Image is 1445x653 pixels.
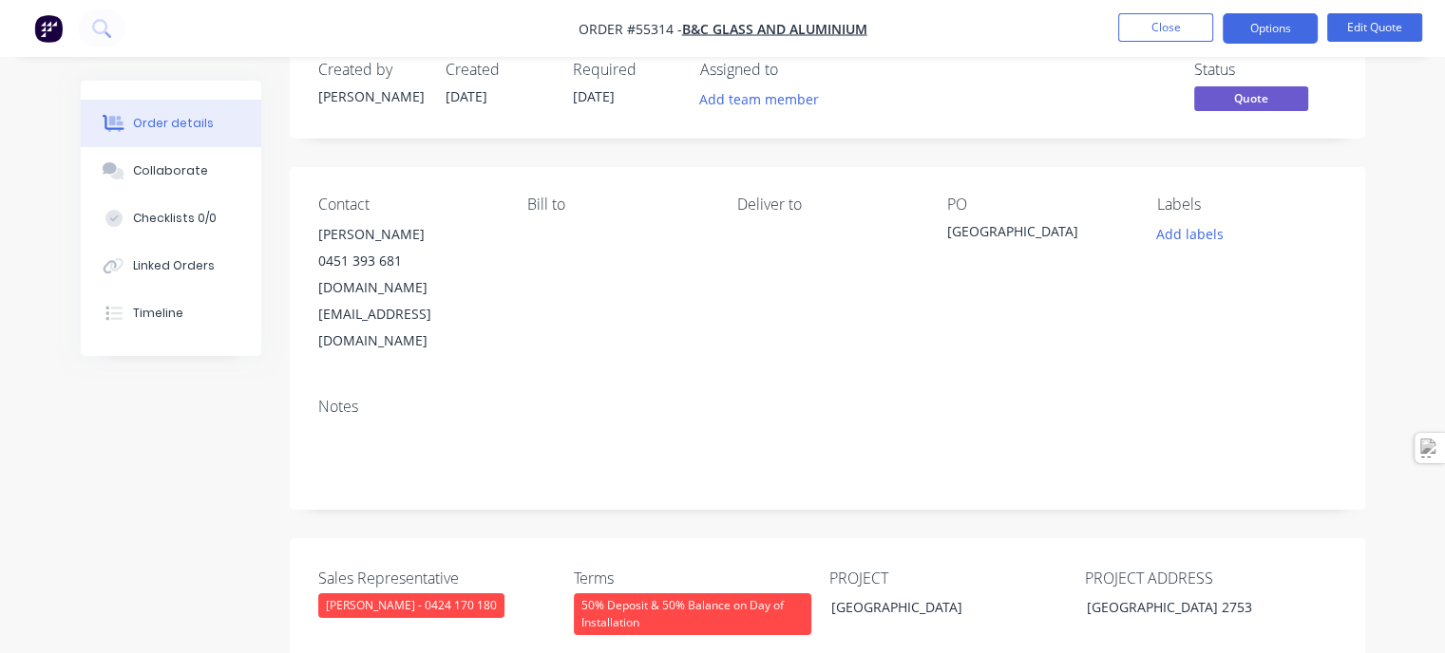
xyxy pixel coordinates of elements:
[1118,13,1213,42] button: Close
[1147,221,1234,247] button: Add labels
[318,398,1337,416] div: Notes
[318,196,498,214] div: Contact
[574,567,811,589] label: Terms
[1085,567,1322,589] label: PROJECT ADDRESS
[318,274,498,354] div: [DOMAIN_NAME][EMAIL_ADDRESS][DOMAIN_NAME]
[446,87,487,105] span: [DATE]
[133,115,214,132] div: Order details
[1223,13,1318,44] button: Options
[579,20,682,38] span: Order #55314 -
[574,593,811,635] div: 50% Deposit & 50% Balance on Day of Installation
[1157,196,1337,214] div: Labels
[81,195,261,242] button: Checklists 0/0
[527,196,707,214] div: Bill to
[318,248,498,274] div: 0451 393 681
[133,305,183,322] div: Timeline
[1194,61,1337,79] div: Status
[700,86,829,112] button: Add team member
[689,86,828,112] button: Add team member
[1327,13,1422,42] button: Edit Quote
[318,567,556,589] label: Sales Representative
[318,61,423,79] div: Created by
[737,196,917,214] div: Deliver to
[133,257,215,274] div: Linked Orders
[81,147,261,195] button: Collaborate
[133,162,208,179] div: Collaborate
[318,221,498,248] div: [PERSON_NAME]
[682,20,867,38] a: B&C Glass and Aluminium
[700,61,890,79] div: Assigned to
[1194,86,1308,110] span: Quote
[446,61,550,79] div: Created
[573,87,615,105] span: [DATE]
[815,593,1053,621] div: [GEOGRAPHIC_DATA]
[829,567,1067,589] label: PROJECT
[81,100,261,147] button: Order details
[318,593,504,618] div: [PERSON_NAME] - 0424 170 180
[81,242,261,289] button: Linked Orders
[1072,593,1309,621] div: [GEOGRAPHIC_DATA] 2753
[318,221,498,354] div: [PERSON_NAME]0451 393 681[DOMAIN_NAME][EMAIL_ADDRESS][DOMAIN_NAME]
[318,86,423,106] div: [PERSON_NAME]
[133,210,217,227] div: Checklists 0/0
[34,14,63,43] img: Factory
[947,196,1127,214] div: PO
[81,289,261,337] button: Timeline
[947,221,1127,248] div: [GEOGRAPHIC_DATA]
[573,61,677,79] div: Required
